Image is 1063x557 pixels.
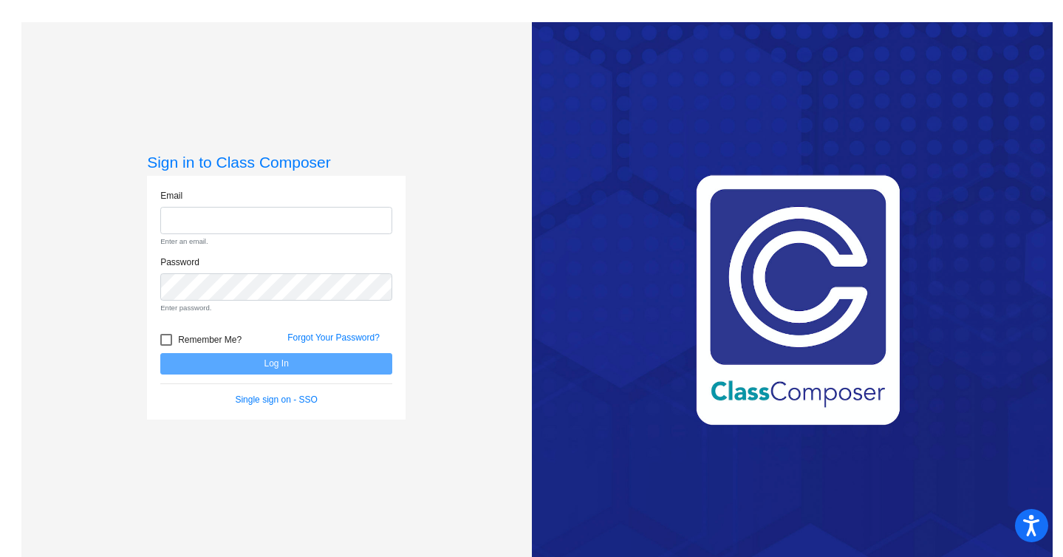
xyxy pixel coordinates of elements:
[287,332,380,343] a: Forgot Your Password?
[160,303,392,313] small: Enter password.
[235,394,317,405] a: Single sign on - SSO
[147,153,406,171] h3: Sign in to Class Composer
[160,256,199,269] label: Password
[160,236,392,247] small: Enter an email.
[160,353,392,375] button: Log In
[178,331,242,349] span: Remember Me?
[160,189,182,202] label: Email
